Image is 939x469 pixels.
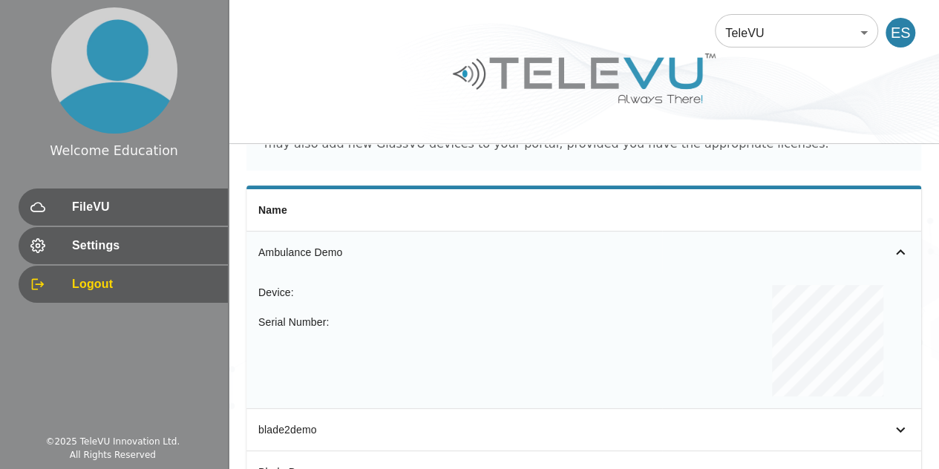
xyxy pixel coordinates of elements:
div: © 2025 TeleVU Innovation Ltd. [45,435,180,448]
div: Ambulance Demo [258,245,650,260]
div: blade2demo [258,422,650,437]
span: Logout [72,275,216,293]
span: Settings [72,237,216,255]
div: Logout [19,266,228,303]
div: Settings [19,227,228,264]
div: All Rights Reserved [70,448,156,462]
span: FileVU [72,198,216,216]
div: ES [886,18,915,47]
span: Name [258,204,287,216]
div: Serial Number : [258,315,329,329]
div: Device : [258,285,329,300]
img: Logo [451,47,718,109]
img: profile.png [51,7,177,134]
div: FileVU [19,188,228,226]
div: TeleVU [715,12,878,53]
div: Welcome Education [50,141,178,160]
